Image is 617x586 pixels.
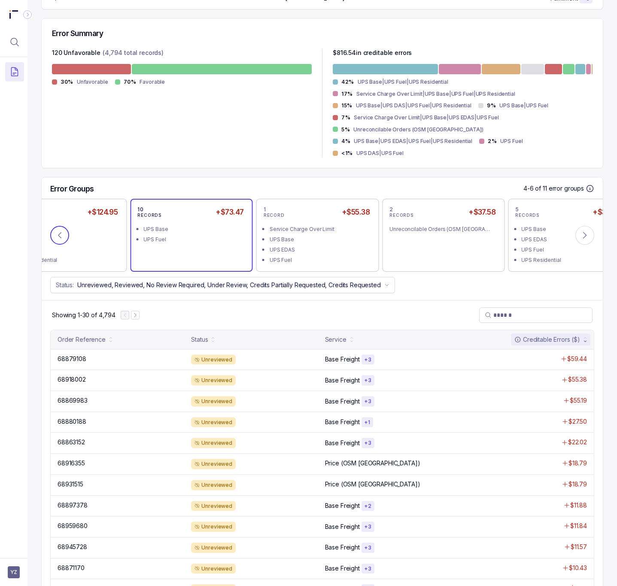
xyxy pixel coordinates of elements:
p: Service Charge Over Limit|UPS Base|UPS EDAS|UPS Fuel [354,113,499,122]
div: Status [191,335,208,344]
p: 5 [515,206,519,213]
p: 68863152 [58,438,85,446]
p: 70% [124,79,137,85]
p: Service Charge Over Limit|UPS Base|UPS Fuel|UPS Residential [356,90,515,98]
p: Base Freight [325,439,360,447]
div: UPS Base [270,235,371,244]
p: RECORDS [137,213,161,218]
div: UPS Fuel [18,246,119,254]
p: Base Freight [325,418,360,426]
p: + 1 [364,419,371,426]
span: User initials [8,566,20,578]
p: + 3 [364,398,372,405]
p: 2 [389,206,393,213]
p: UPS Base|UPS EDAS|UPS Fuel|UPS Residential [354,137,472,146]
p: error groups [549,184,584,193]
div: Unreviewed [191,417,236,428]
p: 7% [341,114,350,121]
p: $27.50 [568,417,587,426]
p: $22.02 [568,438,587,446]
div: UPS DAS [18,235,119,244]
p: RECORD [264,213,285,218]
div: UPS Fuel [143,235,244,244]
div: Creditable Errors ($) [514,335,580,344]
p: 9% [487,102,496,109]
h5: +$37.58 [467,206,497,218]
p: Showing 1-30 of 4,794 [52,311,115,319]
p: 4% [341,138,350,145]
div: Unreviewed [191,438,236,448]
p: RECORDS [515,213,539,218]
p: 68959680 [58,522,88,530]
h5: Error Groups [50,184,94,194]
p: Base Freight [325,355,360,364]
p: $55.19 [570,396,587,405]
p: 42% [341,79,354,85]
p: 17% [341,91,353,97]
p: $ 816.54 in creditable errors [333,49,412,59]
p: Favorable [140,78,165,86]
p: Price (OSM [GEOGRAPHIC_DATA]) [325,480,420,489]
div: Unreviewed [191,501,236,511]
p: 68916355 [58,459,85,468]
div: Remaining page entries [52,311,115,319]
p: + 3 [364,377,372,384]
p: $11.88 [570,501,587,510]
h5: Error Summary [52,29,103,38]
div: Service Charge Over Limit [270,225,371,234]
p: 30% [61,79,73,85]
p: 120 Unfavorable [52,49,100,59]
div: Unreviewed [191,375,236,386]
p: $59.44 [567,355,587,363]
p: $10.43 [569,564,587,572]
p: Base Freight [325,501,360,510]
p: UPS DAS|UPS Fuel [356,149,404,158]
p: $55.38 [568,375,587,384]
div: Unreviewed [191,543,236,553]
p: UPS Base|UPS Fuel [499,101,548,110]
p: $11.84 [570,522,587,530]
button: Status:Unreviewed, Reviewed, No Review Required, Under Review, Credits Partially Requested, Credi... [50,277,395,293]
p: Status: [56,281,74,289]
p: 1 [264,206,266,213]
p: Base Freight [325,522,360,531]
p: 68869983 [58,396,88,405]
p: 68880188 [58,417,86,426]
p: $11.57 [571,543,587,551]
p: UPS Fuel [500,137,523,146]
div: Unreviewed [191,564,236,574]
p: Base Freight [325,543,360,552]
p: + 2 [364,503,372,510]
div: Unreconcilable Orders (OSM [GEOGRAPHIC_DATA]) [389,225,490,234]
div: Unreviewed [191,522,236,532]
p: Base Freight [325,397,360,406]
p: 4-6 of 11 [523,184,549,193]
p: 68897378 [58,501,88,510]
p: $18.79 [568,480,587,489]
p: 68931515 [58,480,83,489]
div: Unreviewed [191,355,236,365]
div: UPS Base [18,225,119,234]
p: 10 [137,206,143,213]
div: Unreviewed [191,480,236,490]
div: Collapse Icon [22,9,33,20]
p: Base Freight [325,564,360,573]
p: + 3 [364,565,372,572]
h5: +$73.47 [214,206,245,218]
div: UPS Residential [18,256,119,264]
p: 68945728 [58,543,87,551]
p: Unreconcilable Orders (OSM [GEOGRAPHIC_DATA]) [353,125,483,134]
button: Next Page [131,311,140,319]
p: 5% [341,126,350,133]
p: Base Freight [325,376,360,385]
p: RECORDS [389,213,413,218]
div: UPS Fuel [270,256,371,264]
button: Menu Icon Button DocumentTextIcon [5,62,24,81]
div: Unreviewed [191,459,236,469]
p: Unfavorable [77,78,108,86]
h5: +$55.38 [340,206,371,218]
p: Unreviewed, Reviewed, No Review Required, Under Review, Credits Partially Requested, Credits Requ... [77,281,381,289]
p: 68871170 [58,564,85,572]
div: Unreviewed [191,396,236,407]
p: UPS Base|UPS Fuel|UPS Residential [358,78,448,86]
